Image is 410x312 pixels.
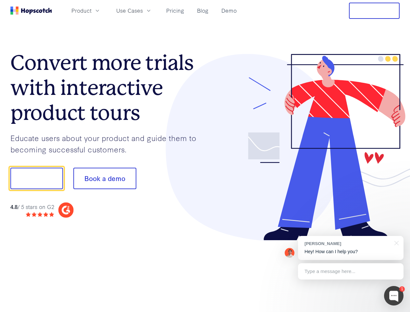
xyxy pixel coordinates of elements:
p: Hey! How can I help you? [304,248,397,255]
h1: Convert more trials with interactive product tours [10,50,205,125]
a: Demo [219,5,239,16]
strong: 4.8 [10,203,18,210]
img: Mark Spera [285,248,294,258]
div: 1 [399,286,405,292]
div: [PERSON_NAME] [304,240,391,247]
p: Educate users about your product and guide them to becoming successful customers. [10,132,205,155]
div: / 5 stars on G2 [10,203,54,211]
button: Show me! [10,168,63,189]
span: Product [71,6,92,15]
button: Book a demo [73,168,136,189]
a: Home [10,6,52,15]
button: Free Trial [349,3,400,19]
button: Product [68,5,105,16]
button: Use Cases [112,5,156,16]
span: Use Cases [116,6,143,15]
a: Blog [194,5,211,16]
a: Pricing [164,5,187,16]
div: Type a message here... [298,263,404,279]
